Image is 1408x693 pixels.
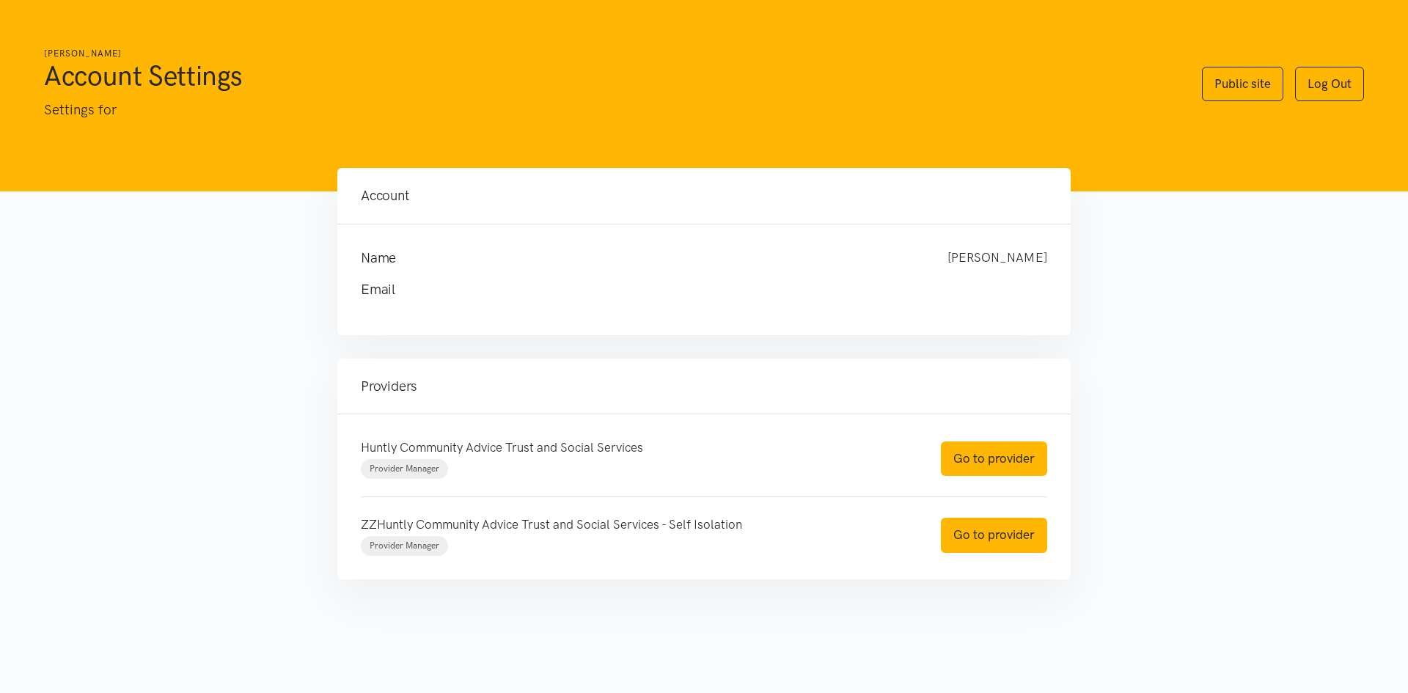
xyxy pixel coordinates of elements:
[370,463,439,474] span: Provider Manager
[941,518,1047,552] a: Go to provider
[44,99,1173,121] p: Settings for
[361,279,1018,300] h4: Email
[361,248,918,268] h4: Name
[361,515,912,535] p: ZZHuntly Community Advice Trust and Social Services - Self Isolation
[44,47,1173,61] h6: [PERSON_NAME]
[1295,67,1364,101] a: Log Out
[933,248,1062,268] div: [PERSON_NAME]
[361,438,912,458] p: Huntly Community Advice Trust and Social Services
[361,186,1047,206] h4: Account
[361,376,1047,397] h4: Providers
[44,58,1173,93] h1: Account Settings
[941,441,1047,476] a: Go to provider
[1202,67,1283,101] a: Public site
[370,540,439,551] span: Provider Manager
